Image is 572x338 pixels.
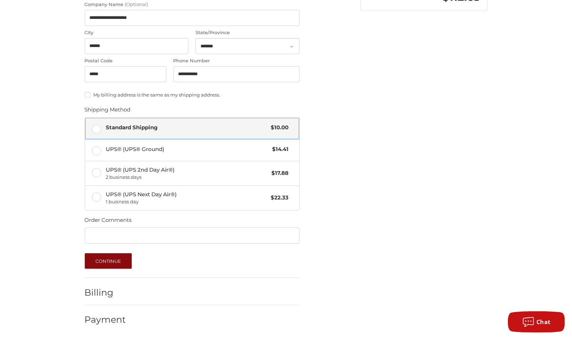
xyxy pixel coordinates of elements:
[106,166,268,181] span: UPS® (UPS 2nd Day Air®)
[267,194,289,202] span: $22.33
[85,29,189,36] label: City
[85,314,126,325] h2: Payment
[196,29,300,36] label: State/Province
[106,124,267,132] span: Standard Shipping
[85,253,132,269] button: Continue
[268,169,289,177] span: $17.88
[536,318,551,326] span: Chat
[85,287,126,298] h2: Billing
[267,124,289,132] span: $10.00
[125,1,149,7] small: (Optional)
[106,174,268,181] span: 2 business days
[106,145,269,154] span: UPS® (UPS® Ground)
[85,92,300,98] label: My billing address is the same as my shipping address.
[106,198,267,206] span: 1 business day
[173,57,300,64] label: Phone Number
[85,106,131,117] legend: Shipping Method
[85,57,167,64] label: Postal Code
[106,191,267,206] span: UPS® (UPS Next Day Air®)
[85,1,300,8] label: Company Name
[85,216,132,228] legend: Order Comments
[508,311,565,333] button: Chat
[269,145,289,154] span: $14.41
